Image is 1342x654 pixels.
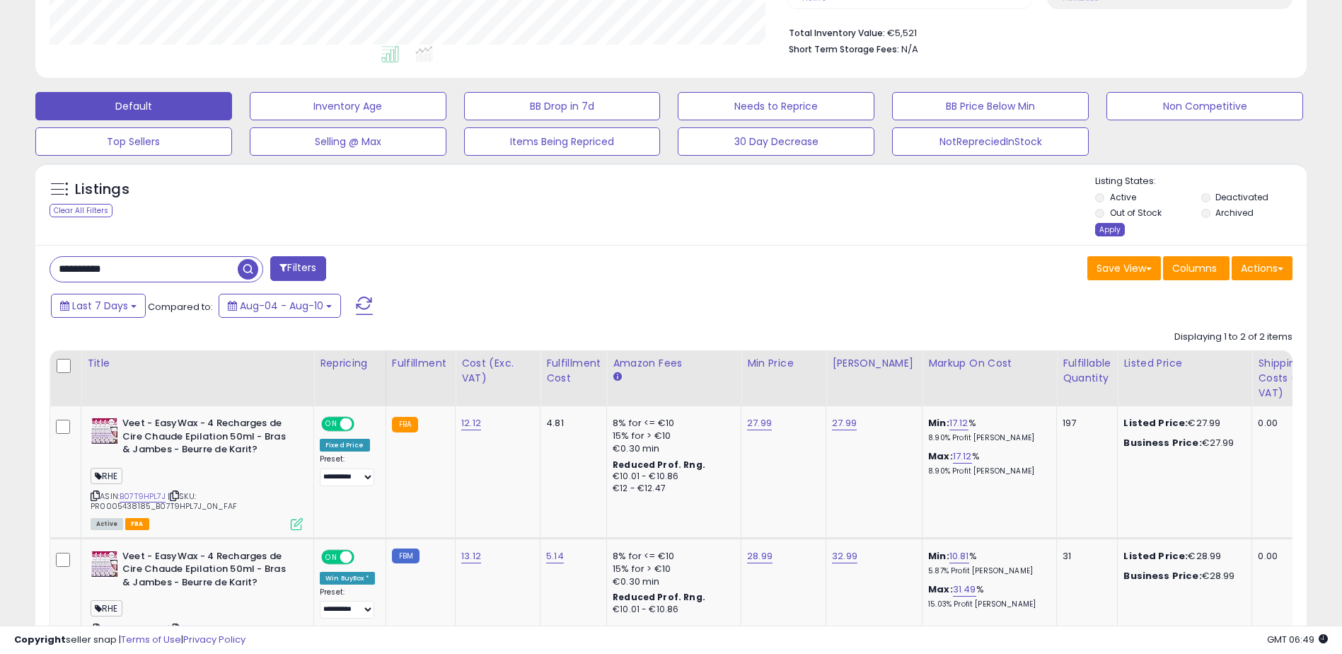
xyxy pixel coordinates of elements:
div: €10.01 - €10.86 [613,471,730,483]
img: 51sXVq0S9mL._SL40_.jpg [91,550,119,578]
div: Clear All Filters [50,204,112,217]
div: Cost (Exc. VAT) [461,356,534,386]
b: Business Price: [1123,436,1201,449]
a: 17.12 [949,416,968,430]
strong: Copyright [14,633,66,646]
b: Max: [928,449,953,463]
div: Amazon Fees [613,356,735,371]
b: Min: [928,416,949,430]
span: OFF [352,551,375,563]
div: Displaying 1 to 2 of 2 items [1174,331,1292,344]
b: Short Term Storage Fees: [789,43,899,55]
span: N/A [901,42,918,56]
a: 10.81 [949,549,969,563]
a: 32.99 [832,549,857,563]
div: Win BuyBox * [320,572,375,585]
a: Terms of Use [121,633,181,646]
button: BB Price Below Min [892,92,1089,120]
div: 15% for > €10 [613,563,730,575]
button: Default [35,92,232,120]
div: Apply [1095,223,1125,236]
span: FBA [125,518,149,530]
button: Selling @ Max [250,127,446,156]
label: Out of Stock [1110,207,1162,219]
a: 13.12 [461,549,481,563]
div: Fixed Price [320,439,370,452]
b: Veet - EasyWax - 4 Recharges de Cire Chaude Epilation 50ml - Bras & Jambes - Beurre de Karit? [122,550,294,593]
div: % [928,550,1046,576]
div: €0.30 min [613,442,730,455]
span: All listings currently available for purchase on Amazon [91,518,123,530]
div: 31 [1063,550,1106,563]
span: ON [323,418,340,430]
div: Markup on Cost [928,356,1051,371]
button: Save View [1087,256,1161,280]
div: €10.01 - €10.86 [613,604,730,616]
div: Fulfillable Quantity [1063,356,1111,386]
div: % [928,417,1046,443]
div: 0.00 [1258,550,1326,563]
b: Listed Price: [1123,416,1188,430]
div: 197 [1063,417,1106,430]
b: Min: [928,549,949,563]
button: Non Competitive [1106,92,1303,120]
div: 8% for <= €10 [613,550,730,563]
a: 31.49 [953,583,976,597]
h5: Listings [75,180,129,200]
div: 4.81 [546,417,596,430]
div: % [928,583,1046,609]
a: Privacy Policy [183,633,245,646]
label: Deactivated [1215,191,1268,203]
button: Items Being Repriced [464,127,661,156]
a: 28.99 [747,549,773,563]
button: 30 Day Decrease [678,127,874,156]
div: €0.30 min [613,575,730,588]
div: €27.99 [1123,417,1241,430]
small: FBM [392,549,420,563]
div: Title [87,356,308,371]
div: €28.99 [1123,550,1241,563]
b: Total Inventory Value: [789,27,885,39]
div: Shipping Costs (Exc. VAT) [1258,356,1331,401]
button: Inventory Age [250,92,446,120]
b: Reduced Prof. Rng. [613,591,705,603]
p: 8.90% Profit [PERSON_NAME] [928,466,1046,476]
div: 15% for > €10 [613,430,730,442]
a: 27.99 [832,416,857,430]
a: 12.12 [461,416,481,430]
span: RHE [91,600,122,616]
div: Listed Price [1123,356,1246,371]
a: B07T9HPL7J [120,490,166,503]
span: Last 7 Days [72,299,128,313]
div: [PERSON_NAME] [832,356,916,371]
div: ASIN: [91,417,303,529]
div: Fulfillment Cost [546,356,601,386]
div: €27.99 [1123,437,1241,449]
th: The percentage added to the cost of goods (COGS) that forms the calculator for Min & Max prices. [922,350,1057,406]
div: Fulfillment [392,356,449,371]
span: 2025-08-18 06:49 GMT [1267,633,1328,646]
div: Preset: [320,587,375,619]
span: | SKU: PR0005438185_B07T9HPL7J_0N_FAF [91,490,237,512]
button: Actions [1232,256,1292,280]
div: % [928,450,1046,476]
label: Active [1110,191,1136,203]
img: 51sXVq0S9mL._SL40_.jpg [91,417,119,445]
label: Archived [1215,207,1254,219]
span: OFF [352,418,375,430]
b: Max: [928,583,953,596]
button: Columns [1163,256,1230,280]
div: Min Price [747,356,820,371]
span: Aug-04 - Aug-10 [240,299,323,313]
div: Repricing [320,356,380,371]
button: Needs to Reprice [678,92,874,120]
span: Compared to: [148,300,213,314]
a: 17.12 [953,449,972,464]
div: 8% for <= €10 [613,417,730,430]
li: €5,521 [789,23,1282,40]
span: RHE [91,468,122,484]
small: FBA [392,417,418,432]
b: Reduced Prof. Rng. [613,459,705,471]
small: Amazon Fees. [613,371,621,384]
b: Veet - EasyWax - 4 Recharges de Cire Chaude Epilation 50ml - Bras & Jambes - Beurre de Karit? [122,417,294,460]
